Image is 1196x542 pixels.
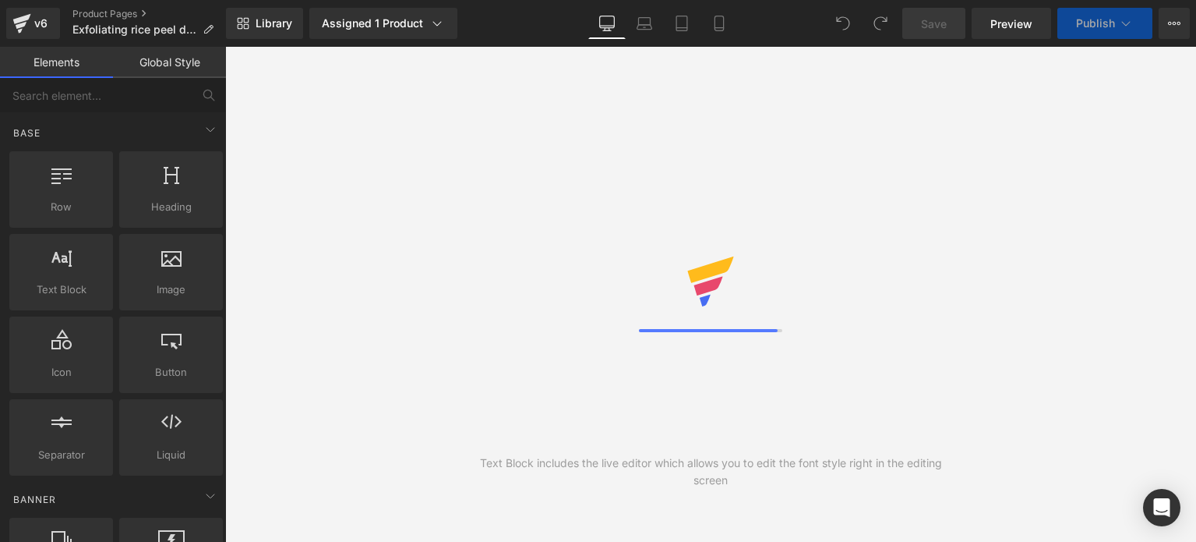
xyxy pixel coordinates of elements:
span: Base [12,126,42,140]
span: Save [921,16,947,32]
div: Assigned 1 Product [322,16,445,31]
span: Row [14,199,108,215]
a: Product Pages [72,8,226,20]
div: Text Block includes the live editor which allows you to edit the font style right in the editing ... [468,455,954,489]
a: Laptop [626,8,663,39]
a: Global Style [113,47,226,78]
button: More [1159,8,1190,39]
div: Open Intercom Messenger [1143,489,1180,526]
span: Button [124,364,218,381]
span: Exfoliating rice peel duo [72,23,196,36]
span: Library [256,16,292,30]
a: New Library [226,8,303,39]
span: Separator [14,447,108,463]
a: Preview [972,8,1051,39]
button: Publish [1057,8,1152,39]
span: Heading [124,199,218,215]
a: v6 [6,8,60,39]
span: Liquid [124,447,218,463]
span: Preview [990,16,1032,32]
span: Banner [12,492,58,507]
span: Text Block [14,282,108,298]
span: Image [124,282,218,298]
button: Redo [865,8,896,39]
a: Desktop [588,8,626,39]
a: Mobile [700,8,738,39]
a: Tablet [663,8,700,39]
div: v6 [31,13,51,34]
span: Publish [1076,17,1115,30]
button: Undo [827,8,859,39]
span: Icon [14,364,108,381]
